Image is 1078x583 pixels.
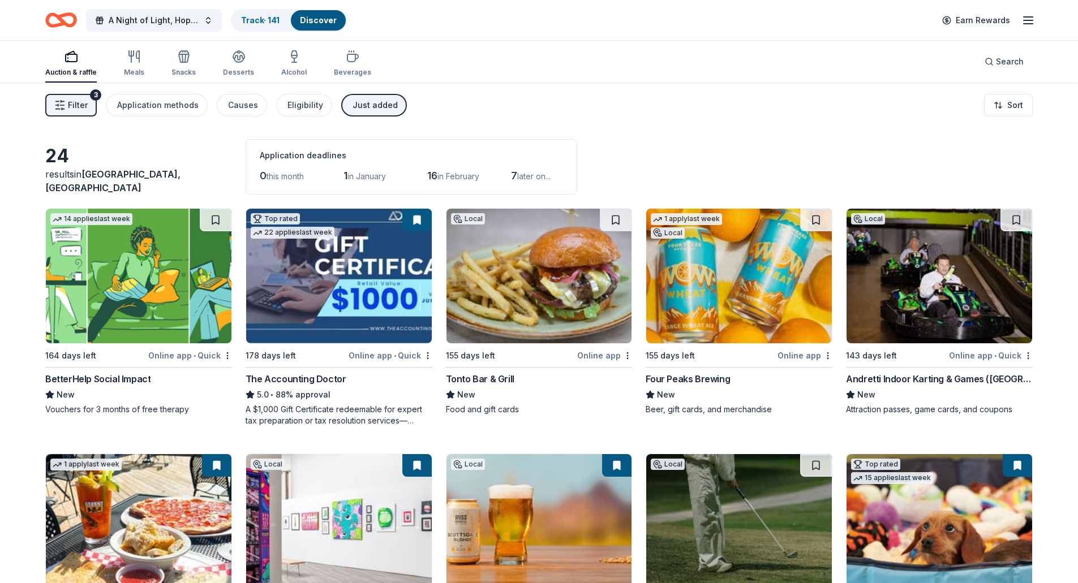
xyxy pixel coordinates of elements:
[778,348,832,362] div: Online app
[117,98,199,112] div: Application methods
[45,208,232,415] a: Image for BetterHelp Social Impact14 applieslast week164 days leftOnline app•QuickBetterHelp Soci...
[124,45,144,83] button: Meals
[86,9,222,32] button: A Night of Light, Hope, and Legacy Gala 2026
[511,170,517,182] span: 7
[246,209,432,343] img: Image for The Accounting Doctor
[194,351,196,360] span: •
[657,388,675,401] span: New
[517,171,551,181] span: later on...
[846,349,897,362] div: 143 days left
[267,171,304,181] span: this month
[50,213,132,225] div: 14 applies last week
[171,45,196,83] button: Snacks
[651,227,685,239] div: Local
[45,349,96,362] div: 164 days left
[45,167,232,195] div: results
[287,98,323,112] div: Eligibility
[45,68,97,77] div: Auction & raffle
[394,351,396,360] span: •
[949,348,1033,362] div: Online app Quick
[45,45,97,83] button: Auction & raffle
[46,209,231,343] img: Image for BetterHelp Social Impact
[246,388,432,401] div: 88% approval
[334,68,371,77] div: Beverages
[246,349,296,362] div: 178 days left
[446,404,633,415] div: Food and gift cards
[223,68,254,77] div: Desserts
[451,459,485,470] div: Local
[457,388,475,401] span: New
[241,15,280,25] a: Track· 141
[857,388,875,401] span: New
[270,390,273,399] span: •
[446,372,514,386] div: Tonto Bar & Grill
[45,145,232,167] div: 24
[1007,98,1023,112] span: Sort
[246,208,432,426] a: Image for The Accounting DoctorTop rated22 applieslast week178 days leftOnline app•QuickThe Accou...
[231,9,347,32] button: Track· 141Discover
[994,351,997,360] span: •
[646,372,730,386] div: Four Peaks Brewing
[451,213,485,224] div: Local
[57,388,75,401] span: New
[651,213,722,225] div: 1 apply last week
[281,68,307,77] div: Alcohol
[45,169,181,193] span: in
[281,45,307,83] button: Alcohol
[228,98,258,112] div: Causes
[223,45,254,83] button: Desserts
[651,459,685,470] div: Local
[334,45,371,83] button: Beverages
[343,170,347,182] span: 1
[300,15,337,25] a: Discover
[68,98,88,112] span: Filter
[109,14,199,27] span: A Night of Light, Hope, and Legacy Gala 2026
[349,348,432,362] div: Online app Quick
[257,388,269,401] span: 5.0
[976,50,1033,73] button: Search
[427,170,437,182] span: 16
[577,348,632,362] div: Online app
[996,55,1024,68] span: Search
[446,208,633,415] a: Image for Tonto Bar & GrillLocal155 days leftOnline appTonto Bar & GrillNewFood and gift cards
[446,209,632,343] img: Image for Tonto Bar & Grill
[646,349,695,362] div: 155 days left
[851,459,900,470] div: Top rated
[446,349,495,362] div: 155 days left
[276,94,332,116] button: Eligibility
[260,170,267,182] span: 0
[45,169,181,193] span: [GEOGRAPHIC_DATA], [GEOGRAPHIC_DATA]
[251,227,334,239] div: 22 applies last week
[347,171,386,181] span: in January
[90,89,101,101] div: 3
[45,404,232,415] div: Vouchers for 3 months of free therapy
[246,372,346,386] div: The Accounting Doctor
[646,209,832,343] img: Image for Four Peaks Brewing
[124,68,144,77] div: Meals
[846,208,1033,415] a: Image for Andretti Indoor Karting & Games (Chandler)Local143 days leftOnline app•QuickAndretti In...
[217,94,267,116] button: Causes
[935,10,1017,31] a: Earn Rewards
[50,459,122,470] div: 1 apply last week
[45,94,97,116] button: Filter3
[646,208,832,415] a: Image for Four Peaks Brewing1 applylast weekLocal155 days leftOnline appFour Peaks BrewingNewBeer...
[984,94,1033,116] button: Sort
[437,171,479,181] span: in February
[646,404,832,415] div: Beer, gift cards, and merchandise
[846,372,1033,386] div: Andretti Indoor Karting & Games ([GEOGRAPHIC_DATA])
[45,7,77,33] a: Home
[260,149,563,162] div: Application deadlines
[246,404,432,426] div: A $1,000 Gift Certificate redeemable for expert tax preparation or tax resolution services—recipi...
[251,459,285,470] div: Local
[171,68,196,77] div: Snacks
[851,472,933,484] div: 15 applies last week
[353,98,398,112] div: Just added
[847,209,1032,343] img: Image for Andretti Indoor Karting & Games (Chandler)
[148,348,232,362] div: Online app Quick
[106,94,208,116] button: Application methods
[341,94,407,116] button: Just added
[846,404,1033,415] div: Attraction passes, game cards, and coupons
[851,213,885,224] div: Local
[45,372,151,386] div: BetterHelp Social Impact
[251,213,300,224] div: Top rated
